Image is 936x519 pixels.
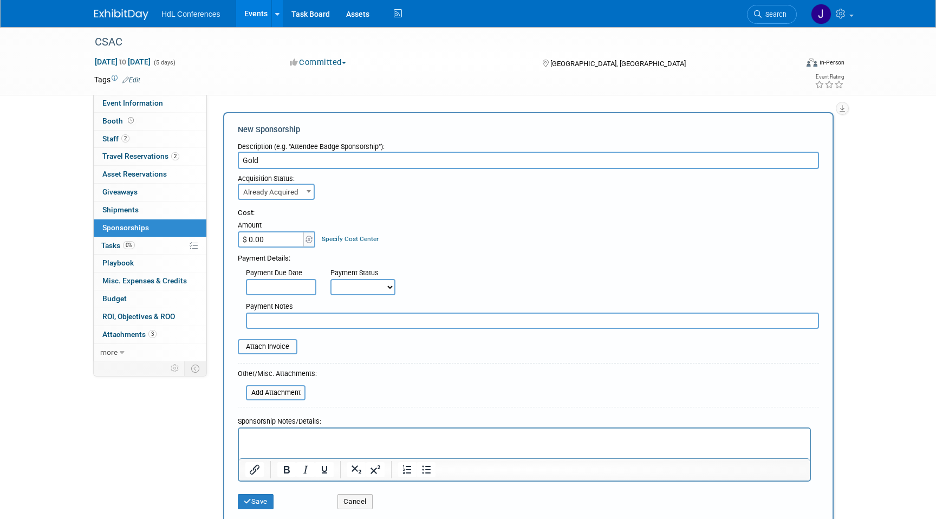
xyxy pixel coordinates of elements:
[238,208,819,218] div: Cost:
[161,10,220,18] span: HdL Conferences
[238,494,274,509] button: Save
[100,348,118,356] span: more
[102,330,157,339] span: Attachments
[398,462,417,477] button: Numbered list
[550,60,686,68] span: [GEOGRAPHIC_DATA], [GEOGRAPHIC_DATA]
[102,205,139,214] span: Shipments
[330,268,403,279] div: Payment Status
[366,462,385,477] button: Superscript
[347,462,366,477] button: Subscript
[121,134,129,142] span: 2
[171,152,179,160] span: 2
[102,258,134,267] span: Playbook
[94,219,206,237] a: Sponsorships
[315,462,334,477] button: Underline
[94,113,206,130] a: Booth
[238,169,321,184] div: Acquisition Status:
[153,59,175,66] span: (5 days)
[747,5,797,24] a: Search
[94,255,206,272] a: Playbook
[296,462,315,477] button: Italic
[102,187,138,196] span: Giveaways
[807,58,817,67] img: Format-Inperson.png
[811,4,831,24] img: Johnny Nguyen
[94,273,206,290] a: Misc. Expenses & Credits
[102,152,179,160] span: Travel Reservations
[102,223,149,232] span: Sponsorships
[762,10,786,18] span: Search
[238,369,317,381] div: Other/Misc. Attachments:
[238,412,811,427] div: Sponsorship Notes/Details:
[245,462,264,477] button: Insert/edit link
[102,276,187,285] span: Misc. Expenses & Credits
[102,294,127,303] span: Budget
[94,131,206,148] a: Staff2
[819,59,844,67] div: In-Person
[94,202,206,219] a: Shipments
[239,429,810,458] iframe: Rich Text Area
[118,57,128,66] span: to
[102,134,129,143] span: Staff
[246,268,314,279] div: Payment Due Date
[126,116,136,125] span: Booth not reserved yet
[94,74,140,85] td: Tags
[102,312,175,321] span: ROI, Objectives & ROO
[91,33,781,52] div: CSAC
[238,184,315,200] span: Already Acquired
[322,235,379,243] a: Specify Cost Center
[246,302,819,313] div: Payment Notes
[101,241,135,250] span: Tasks
[337,494,373,509] button: Cancel
[238,124,819,135] div: New Sponsorship
[94,95,206,112] a: Event Information
[94,9,148,20] img: ExhibitDay
[94,344,206,361] a: more
[94,57,151,67] span: [DATE] [DATE]
[238,248,819,264] div: Payment Details:
[123,241,135,249] span: 0%
[286,57,350,68] button: Committed
[94,326,206,343] a: Attachments3
[94,290,206,308] a: Budget
[815,74,844,80] div: Event Rating
[417,462,435,477] button: Bullet list
[733,56,844,73] div: Event Format
[94,148,206,165] a: Travel Reservations2
[239,185,314,200] span: Already Acquired
[94,166,206,183] a: Asset Reservations
[122,76,140,84] a: Edit
[166,361,185,375] td: Personalize Event Tab Strip
[185,361,207,375] td: Toggle Event Tabs
[277,462,296,477] button: Bold
[102,99,163,107] span: Event Information
[102,170,167,178] span: Asset Reservations
[102,116,136,125] span: Booth
[94,237,206,255] a: Tasks0%
[94,308,206,326] a: ROI, Objectives & ROO
[238,220,316,231] div: Amount
[148,330,157,338] span: 3
[94,184,206,201] a: Giveaways
[238,137,819,152] div: Description (e.g. "Attendee Badge Sponsorship"):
